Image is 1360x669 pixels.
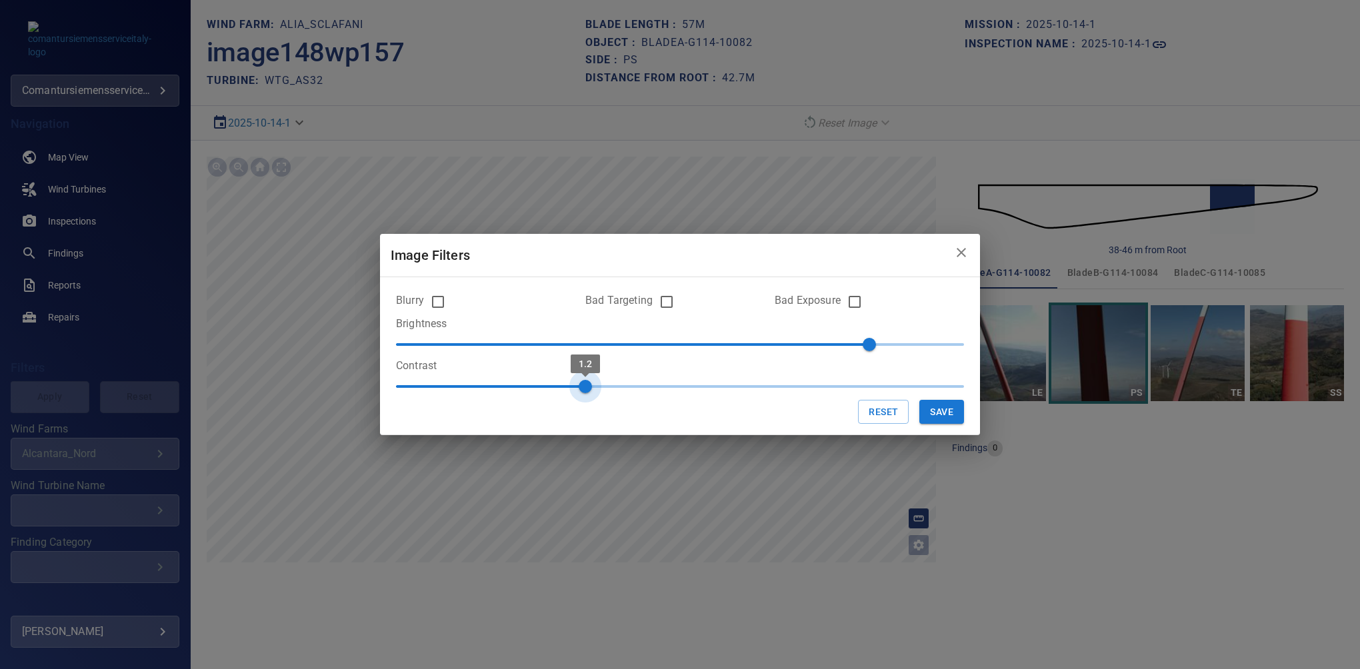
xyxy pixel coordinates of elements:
label: Bad Targeting [585,293,653,308]
button: Save [919,400,964,424]
button: Reset [858,400,909,424]
span: 1.2 [579,358,592,369]
label: Bad Exposure [775,293,841,308]
label: Contrast [396,358,437,373]
h2: Image Filters [380,234,980,277]
label: Blurry [396,293,424,308]
button: close [948,239,975,266]
label: Brightness [396,316,447,331]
